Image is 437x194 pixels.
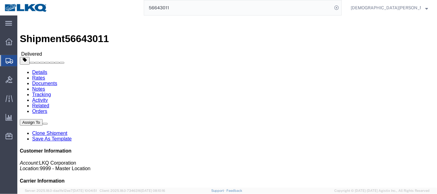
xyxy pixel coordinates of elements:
[100,189,165,192] span: Client: 2025.18.0-7346316
[334,188,430,193] span: Copyright © [DATE]-[DATE] Agistix Inc., All Rights Reserved
[4,3,48,12] img: logo
[17,15,437,188] iframe: FS Legacy Container
[141,189,165,192] span: [DATE] 08:10:16
[211,189,227,192] a: Support
[144,0,332,15] input: Search for shipment number, reference number
[226,189,242,192] a: Feedback
[73,189,97,192] span: [DATE] 10:04:51
[350,4,428,11] button: [DEMOGRAPHIC_DATA][PERSON_NAME]
[351,4,421,11] span: Kristen Lund
[25,189,97,192] span: Server: 2025.18.0-daa1fe12ee7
